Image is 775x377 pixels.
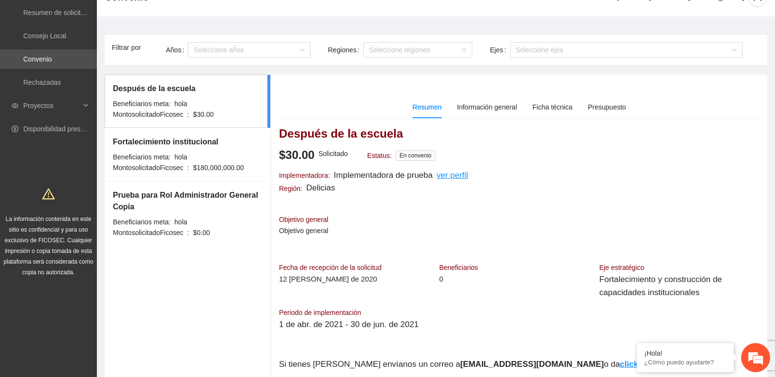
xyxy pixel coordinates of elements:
[113,136,244,148] h5: Fortalecimiento institucional
[279,148,314,161] strong: $30.00
[460,360,604,369] strong: [EMAIL_ADDRESS][DOMAIN_NAME]
[599,264,644,271] span: Eje estratégico
[193,229,210,236] span: $0.00
[279,360,657,369] span: Si tienes [PERSON_NAME] envíanos un correo a o da
[620,360,657,369] a: click aquí
[113,229,184,236] span: Monto solicitado Ficosec
[599,275,722,297] span: Fortalecimiento y construcción de capacidades institucionales
[187,110,189,118] span: :
[23,125,106,133] a: Disponibilidad presupuestal
[439,275,443,283] span: 0
[193,110,214,118] span: $30.00
[279,172,330,179] span: Implementadora:
[279,185,302,192] span: Región:
[23,96,80,115] span: Proyectos
[457,102,517,112] div: Información general
[588,102,626,112] div: Presupuesto
[56,129,134,227] span: Estamos en línea.
[328,42,363,58] label: Regiones
[174,100,187,108] span: hola
[113,100,170,108] span: Beneficiarios meta:
[50,49,163,62] div: Chatee con nosotros ahora
[644,349,727,357] div: ¡Hola!
[279,264,382,271] span: Fecha de recepción de la solicitud
[318,150,348,157] span: Solicitado
[644,359,727,366] p: ¿Cómo puedo ayudarte?
[279,275,377,283] span: 12 [PERSON_NAME] de 2020
[4,216,93,276] span: La información contenida en este sitio es confidencial y para uso exclusivo de FICOSEC. Cualquier...
[306,183,335,192] span: Delicias
[23,32,66,40] a: Consejo Local
[113,110,184,118] span: Monto solicitado Ficosec
[279,320,418,329] span: 1 de abr. de 2021 - 30 de jun. de 2021
[5,265,185,298] textarea: Escriba su mensaje y pulse “Intro”
[42,188,55,200] span: warning
[113,189,260,213] h5: Prueba para Rol Administrador General Copia
[174,218,187,226] span: hola
[166,42,188,58] label: Años
[279,225,328,236] div: Objetivo general
[439,264,478,271] span: Beneficiarios
[113,153,170,161] span: Beneficiarios meta:
[112,42,156,53] article: Filtrar por
[113,164,184,172] span: Monto solicitado Ficosec
[279,309,361,316] span: Periodo de implementación
[532,102,572,112] div: Ficha técnica
[334,171,433,180] span: Implementadora de prueba
[187,164,189,172] span: :
[23,79,61,86] a: Rechazadas
[413,102,442,112] div: Resumen
[279,126,759,141] h3: Después de la escuela
[23,9,132,16] a: Resumen de solicitudes por aprobar
[279,216,328,223] span: Objetivo general
[187,229,189,236] span: :
[193,164,244,172] span: $180,000,000.00
[396,150,435,161] span: En convenio
[113,218,170,226] span: Beneficiarios meta:
[490,42,510,58] label: Ejes
[436,171,468,180] u: ver perfil
[113,83,214,94] h5: Después de la escuela
[159,5,182,28] div: Minimizar ventana de chat en vivo
[12,102,18,109] span: eye
[367,152,392,159] span: Estatus:
[174,153,187,161] span: hola
[23,55,52,63] a: Convenio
